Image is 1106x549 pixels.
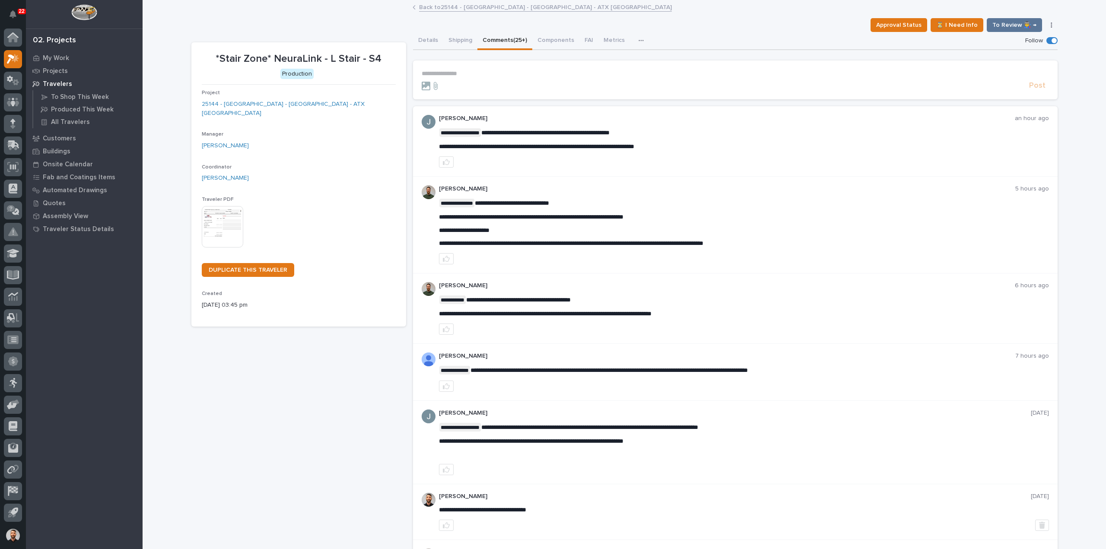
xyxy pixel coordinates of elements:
span: To Review 👨‍🏭 → [992,20,1036,30]
p: Automated Drawings [43,187,107,194]
span: Coordinator [202,165,232,170]
p: To Shop This Week [51,93,109,101]
img: AATXAJw4slNr5ea0WduZQVIpKGhdapBAGQ9xVsOeEvl5=s96-c [422,282,435,296]
img: AOh14GjpcA6ydKGAvwfezp8OhN30Q3_1BHk5lQOeczEvCIoEuGETHm2tT-JUDAHyqffuBe4ae2BInEDZwLlH3tcCd_oYlV_i4... [422,352,435,366]
button: users-avatar [4,527,22,545]
button: Post [1026,81,1049,91]
a: Produced This Week [33,103,143,115]
div: Production [280,69,314,79]
img: ACg8ocIJHU6JEmo4GV-3KL6HuSvSpWhSGqG5DdxF6tKpN6m2=s96-c [422,409,435,423]
a: My Work [26,51,143,64]
button: FAI [579,32,598,50]
button: Details [413,32,443,50]
p: Travelers [43,80,72,88]
button: To Review 👨‍🏭 → [987,18,1042,32]
span: Manager [202,132,223,137]
p: Quotes [43,200,66,207]
p: [PERSON_NAME] [439,352,1015,360]
p: Fab and Coatings Items [43,174,115,181]
p: Buildings [43,148,70,155]
p: [PERSON_NAME] [439,493,1031,500]
button: like this post [439,253,454,264]
a: Buildings [26,145,143,158]
a: Assembly View [26,209,143,222]
p: All Travelers [51,118,90,126]
button: like this post [439,464,454,475]
button: like this post [439,520,454,531]
a: [PERSON_NAME] [202,141,249,150]
span: Project [202,90,220,95]
img: ACg8ocIJHU6JEmo4GV-3KL6HuSvSpWhSGqG5DdxF6tKpN6m2=s96-c [422,115,435,129]
button: ⏳ I Need Info [931,18,983,32]
a: [PERSON_NAME] [202,174,249,183]
p: Traveler Status Details [43,225,114,233]
p: 22 [19,8,25,14]
a: Back to25144 - [GEOGRAPHIC_DATA] - [GEOGRAPHIC_DATA] - ATX [GEOGRAPHIC_DATA] [419,2,672,12]
button: Approval Status [871,18,927,32]
p: [DATE] [1031,409,1049,417]
p: [PERSON_NAME] [439,409,1031,417]
a: Automated Drawings [26,184,143,197]
a: To Shop This Week [33,91,143,103]
p: *Stair Zone* NeuraLink - L Stair - S4 [202,53,396,65]
p: 6 hours ago [1015,282,1049,289]
p: [PERSON_NAME] [439,282,1015,289]
p: 7 hours ago [1015,352,1049,360]
a: Projects [26,64,143,77]
a: Travelers [26,77,143,90]
span: Post [1029,81,1046,91]
a: All Travelers [33,116,143,128]
button: Delete post [1035,520,1049,531]
p: Assembly View [43,213,88,220]
p: Follow [1025,37,1043,44]
a: Traveler Status Details [26,222,143,235]
p: 5 hours ago [1015,185,1049,193]
div: 02. Projects [33,36,76,45]
span: Created [202,291,222,296]
p: [PERSON_NAME] [439,115,1015,122]
span: Approval Status [876,20,922,30]
p: [DATE] [1031,493,1049,500]
div: Notifications22 [11,10,22,24]
a: Customers [26,132,143,145]
a: Onsite Calendar [26,158,143,171]
p: Customers [43,135,76,143]
a: Fab and Coatings Items [26,171,143,184]
p: Onsite Calendar [43,161,93,168]
span: Traveler PDF [202,197,234,202]
img: AGNmyxaji213nCK4JzPdPN3H3CMBhXDSA2tJ_sy3UIa5=s96-c [422,493,435,507]
button: Components [532,32,579,50]
p: Projects [43,67,68,75]
button: Shipping [443,32,477,50]
button: Comments (25+) [477,32,532,50]
img: Workspace Logo [71,4,97,20]
span: DUPLICATE THIS TRAVELER [209,267,287,273]
button: Notifications [4,5,22,23]
a: 25144 - [GEOGRAPHIC_DATA] - [GEOGRAPHIC_DATA] - ATX [GEOGRAPHIC_DATA] [202,100,396,118]
a: Quotes [26,197,143,209]
img: AATXAJw4slNr5ea0WduZQVIpKGhdapBAGQ9xVsOeEvl5=s96-c [422,185,435,199]
button: like this post [439,156,454,168]
a: DUPLICATE THIS TRAVELER [202,263,294,277]
button: Metrics [598,32,630,50]
p: My Work [43,54,69,62]
p: [DATE] 03:45 pm [202,301,396,310]
p: [PERSON_NAME] [439,185,1015,193]
button: like this post [439,381,454,392]
p: Produced This Week [51,106,114,114]
span: ⏳ I Need Info [936,20,978,30]
p: an hour ago [1015,115,1049,122]
button: like this post [439,324,454,335]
